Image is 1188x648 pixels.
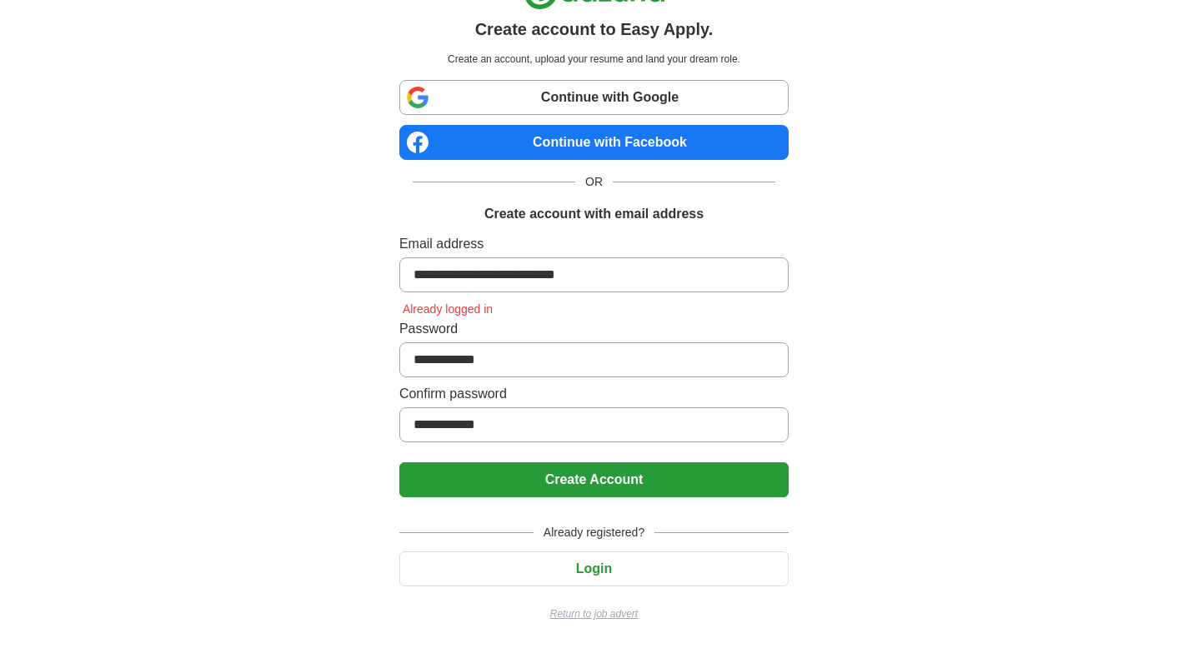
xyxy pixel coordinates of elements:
[399,80,789,115] a: Continue with Google
[399,302,496,316] span: Already logged in
[534,524,654,541] span: Already registered?
[399,606,789,621] a: Return to job advert
[399,384,789,404] label: Confirm password
[399,551,789,586] button: Login
[399,234,789,254] label: Email address
[484,204,704,224] h1: Create account with email address
[399,125,789,160] a: Continue with Facebook
[399,319,789,339] label: Password
[403,52,785,67] p: Create an account, upload your resume and land your dream role.
[575,173,613,191] span: OR
[399,462,789,497] button: Create Account
[475,17,714,42] h1: Create account to Easy Apply.
[399,561,789,576] a: Login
